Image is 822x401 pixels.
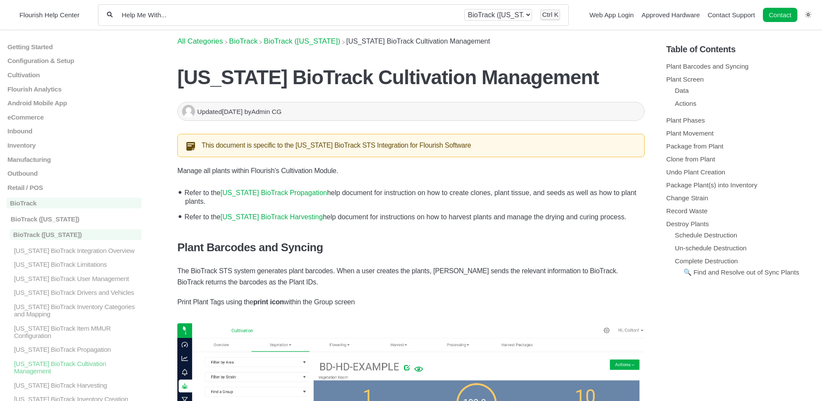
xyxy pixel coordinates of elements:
a: Record Waste [666,207,708,215]
a: [US_STATE] BioTrack Limitations [6,261,142,268]
a: [US_STATE] BioTrack Propagation [6,346,142,353]
a: BioTrack ([US_STATE]) [6,229,142,240]
a: BioTrack [6,198,142,208]
span: by [244,108,281,115]
input: Help Me With... [121,11,456,19]
a: Plant Barcodes and Syncing [666,63,749,70]
li: Contact desktop [761,9,800,21]
p: [US_STATE] BioTrack Harvesting [13,381,142,388]
p: [US_STATE] BioTrack Propagation [13,346,142,353]
a: Plant Screen [666,76,704,83]
p: BioTrack ([US_STATE]) [10,229,142,240]
p: [US_STATE] BioTrack Integration Overview [13,246,142,254]
a: Outbound [6,170,142,177]
h3: Plant Barcodes and Syncing [177,241,645,254]
a: BioTrack [229,37,258,45]
strong: print icon [253,298,284,306]
a: Breadcrumb link to All Categories [177,37,223,45]
span: All Categories [177,37,223,46]
a: [US_STATE] BioTrack Propagation [220,189,327,196]
span: Admin CG [252,108,282,115]
p: [US_STATE] BioTrack User Management [13,275,142,282]
a: Plant Movement [666,129,714,137]
a: Configuration & Setup [6,57,142,64]
p: [US_STATE] BioTrack Inventory Categories and Mapping [13,303,142,318]
a: [US_STATE] BioTrack Item MMUR Configuration [6,324,142,339]
a: Data [675,87,689,94]
a: eCommerce [6,114,142,121]
p: BioTrack ([US_STATE]) [10,215,142,223]
time: [DATE] [222,108,243,115]
a: Undo Plant Creation [666,168,725,176]
a: Destroy Plants [666,220,709,227]
a: Complete Destruction [675,257,738,265]
span: [US_STATE] BioTrack Cultivation Management [346,38,490,45]
h5: Table of Contents [666,44,816,54]
a: Getting Started [6,43,142,50]
a: Retail / POS [6,184,142,191]
span: Flourish Help Center [19,11,79,19]
kbd: Ctrl [542,11,552,18]
a: Android Mobile App [6,99,142,107]
a: Web App Login navigation item [589,11,634,19]
span: ​BioTrack ([US_STATE]) [264,37,340,46]
p: [US_STATE] BioTrack Drivers and Vehicles [13,289,142,296]
a: [US_STATE] BioTrack Integration Overview [6,246,142,254]
a: Actions [675,100,696,107]
img: Admin CG [182,105,195,118]
a: Cultivation [6,71,142,79]
a: Package from Plant [666,142,724,150]
a: Package Plant(s) into Inventory [666,181,757,189]
img: Flourish Help Center Logo [11,9,15,21]
a: Flourish Analytics [6,85,142,92]
li: Refer to the help document for instruction on how to create clones, plant tissue, and seeds as we... [182,183,645,208]
a: Switch dark mode setting [805,11,811,18]
a: Plant Phases [666,117,705,124]
a: Contact Support navigation item [708,11,755,19]
span: Updated [197,108,244,115]
a: [US_STATE] BioTrack Drivers and Vehicles [6,289,142,296]
p: [US_STATE] BioTrack Item MMUR Configuration [13,324,142,339]
a: Flourish Help Center [11,9,79,21]
a: Inventory [6,142,142,149]
a: [US_STATE] BioTrack User Management [6,275,142,282]
li: Refer to the help document for instructions on how to harvest plants and manage the drying and cu... [182,208,645,224]
a: [US_STATE] BioTrack Harvesting [6,381,142,388]
h1: [US_STATE] BioTrack Cultivation Management [177,66,645,89]
a: Manufacturing [6,155,142,163]
a: [US_STATE] BioTrack Harvesting [220,213,323,221]
a: Schedule Destruction [675,231,737,239]
div: This document is specific to the [US_STATE] BioTrack STS Integration for Flourish Software [177,134,645,157]
a: Approved Hardware navigation item [642,11,700,19]
a: Contact [763,8,797,22]
p: [US_STATE] BioTrack Cultivation Management [13,360,142,375]
a: [US_STATE] BioTrack Inventory Categories and Mapping [6,303,142,318]
p: Print Plant Tags using the within the Group screen [177,297,645,308]
a: Inbound [6,127,142,135]
a: [US_STATE] BioTrack Cultivation Management [6,360,142,375]
a: Un-schedule Destruction [675,244,746,252]
a: 🔍 Find and Resolve out of Sync Plants [683,268,799,276]
span: ​BioTrack [229,37,258,46]
p: The BioTrack STS system generates plant barcodes. When a user creates the plants, [PERSON_NAME] s... [177,265,645,288]
a: Clone from Plant [666,155,715,163]
kbd: K [554,11,558,18]
p: Manage all plants within Flourish's Cultivation Module. [177,165,645,177]
a: Change Strain [666,194,708,202]
a: BioTrack (Florida) [264,37,340,45]
p: [US_STATE] BioTrack Limitations [13,261,142,268]
a: BioTrack ([US_STATE]) [6,215,142,223]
